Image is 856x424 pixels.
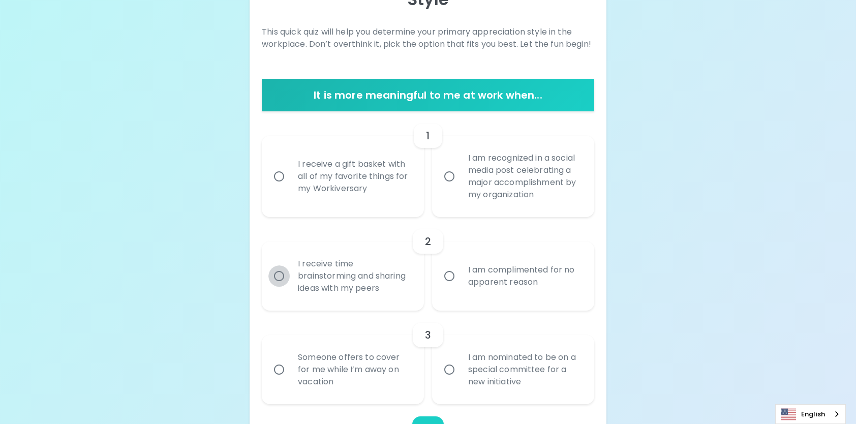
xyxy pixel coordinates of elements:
[290,339,418,400] div: Someone offers to cover for me while I’m away on vacation
[262,111,594,217] div: choice-group-check
[425,233,431,250] h6: 2
[290,246,418,307] div: I receive time brainstorming and sharing ideas with my peers
[262,217,594,311] div: choice-group-check
[460,252,589,300] div: I am complimented for no apparent reason
[775,404,846,424] div: Language
[262,311,594,404] div: choice-group-check
[775,404,846,424] aside: Language selected: English
[460,140,589,213] div: I am recognized in a social media post celebrating a major accomplishment by my organization
[425,327,431,343] h6: 3
[290,146,418,207] div: I receive a gift basket with all of my favorite things for my Workiversary
[426,128,430,144] h6: 1
[460,339,589,400] div: I am nominated to be on a special committee for a new initiative
[266,87,590,103] h6: It is more meaningful to me at work when...
[776,405,845,423] a: English
[262,26,594,50] p: This quick quiz will help you determine your primary appreciation style in the workplace. Don’t o...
